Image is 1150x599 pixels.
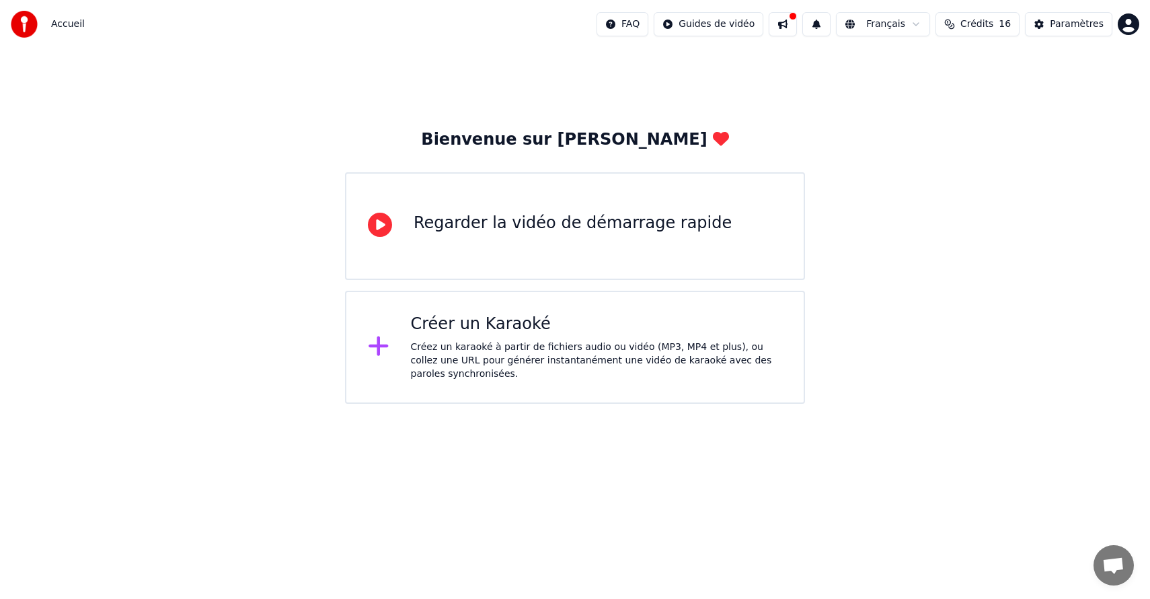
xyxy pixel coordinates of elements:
button: Crédits16 [935,12,1020,36]
div: Paramètres [1050,17,1104,31]
div: Créez un karaoké à partir de fichiers audio ou vidéo (MP3, MP4 et plus), ou collez une URL pour g... [411,341,783,381]
div: Regarder la vidéo de démarrage rapide [414,213,732,234]
a: Ouvrir le chat [1094,545,1134,586]
button: Paramètres [1025,12,1112,36]
nav: breadcrumb [51,17,85,31]
button: FAQ [597,12,648,36]
div: Créer un Karaoké [411,314,783,335]
span: Accueil [51,17,85,31]
button: Guides de vidéo [654,12,763,36]
div: Bienvenue sur [PERSON_NAME] [421,129,728,151]
img: youka [11,11,38,38]
span: Crédits [960,17,993,31]
span: 16 [999,17,1011,31]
